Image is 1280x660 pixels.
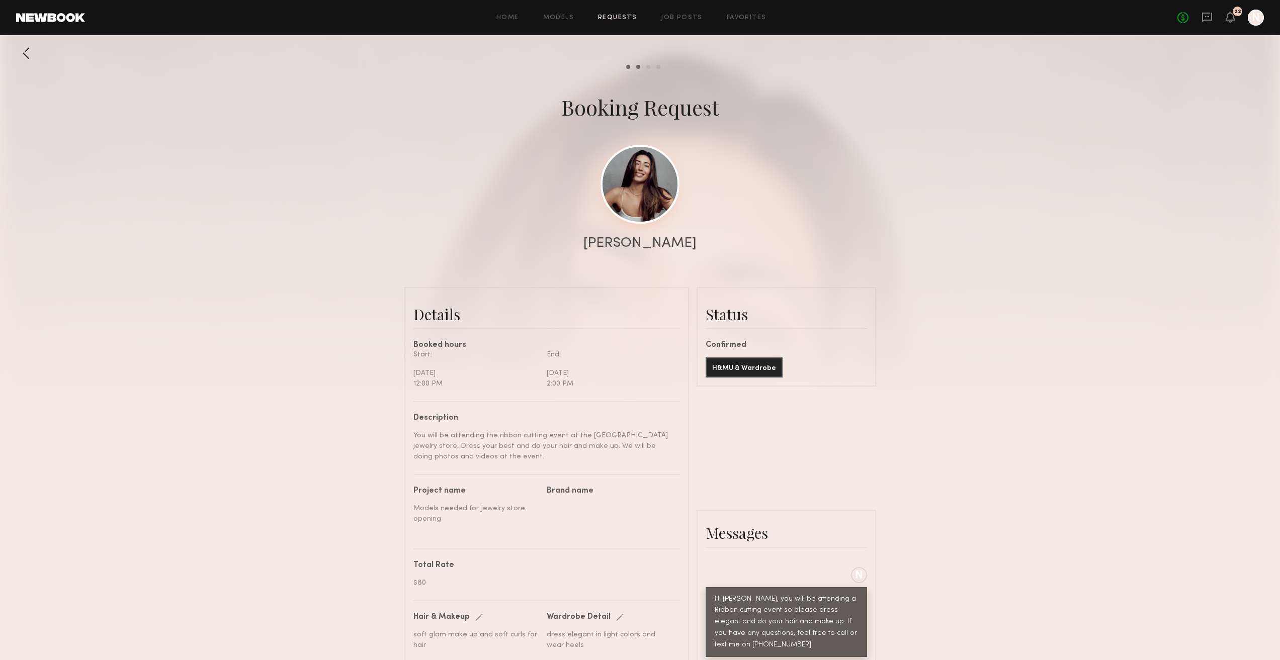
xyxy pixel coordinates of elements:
div: soft glam make up and soft curls for hair [413,629,539,650]
div: dress elegant in light colors and wear heels [547,629,672,650]
div: You will be attending the ribbon cutting event at the [GEOGRAPHIC_DATA] jewelry store. Dress your... [413,430,672,462]
div: 22 [1234,9,1241,15]
div: Wardrobe Detail [547,613,611,621]
a: Requests [598,15,637,21]
button: H&MU & Wardrobe [706,357,783,378]
div: Brand name [547,487,672,495]
div: Messages [706,523,867,543]
div: Project name [413,487,539,495]
div: [DATE] [547,368,672,379]
div: [PERSON_NAME] [583,236,697,250]
div: Total Rate [413,561,672,570]
div: Models needed for Jewelry store opening [413,503,539,524]
div: End: [547,349,672,360]
div: Hair & Makeup [413,613,470,621]
a: Favorites [727,15,766,21]
div: Description [413,414,672,422]
a: N [1248,10,1264,26]
div: Booking Request [561,93,719,121]
div: Details [413,304,680,324]
a: Models [543,15,574,21]
a: Job Posts [661,15,703,21]
div: Hi [PERSON_NAME], you will be attending a Ribbon cutting event so please dress elegant and do you... [715,594,858,651]
div: Confirmed [706,341,867,349]
div: Status [706,304,867,324]
div: 2:00 PM [547,379,672,389]
a: Home [496,15,519,21]
div: Booked hours [413,341,680,349]
div: Start: [413,349,539,360]
div: [DATE] [413,368,539,379]
div: 12:00 PM [413,379,539,389]
div: $80 [413,578,672,588]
